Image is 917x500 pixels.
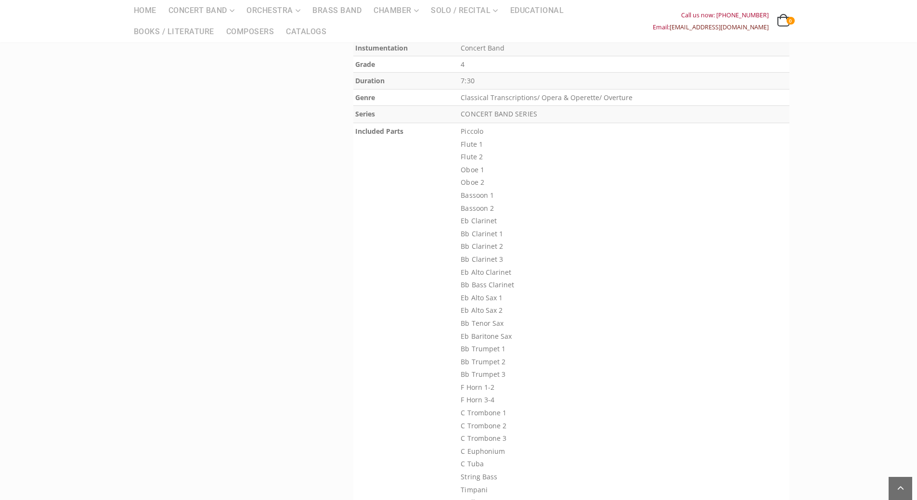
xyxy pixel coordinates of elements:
span: 0 [787,17,794,25]
p: CONCERT BAND SERIES [461,108,787,121]
td: Classical Transcriptions/ Opera & Operette/ Overture [459,90,789,106]
a: Catalogs [280,21,332,42]
b: Grade [355,60,375,69]
b: Genre [355,93,375,102]
b: Instumentation [355,43,408,52]
b: Series [355,109,375,118]
td: 4 [459,56,789,72]
a: Books / Literature [128,21,220,42]
a: [EMAIL_ADDRESS][DOMAIN_NAME] [670,23,769,31]
b: Included Parts [355,127,403,136]
div: Email: [653,21,769,33]
a: Composers [220,21,280,42]
td: Concert Band [459,39,789,56]
p: 7:30 [461,75,787,88]
div: Call us now: [PHONE_NUMBER] [653,9,769,21]
b: Duration [355,76,385,85]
